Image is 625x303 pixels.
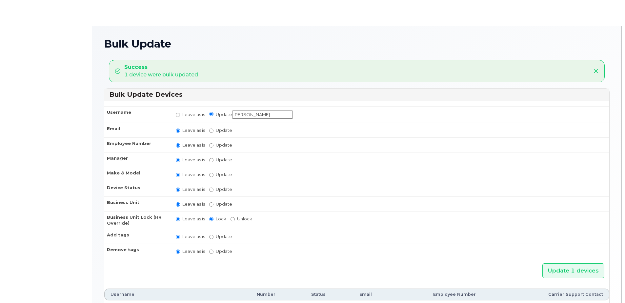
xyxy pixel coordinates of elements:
[176,235,180,239] input: Leave as is
[104,211,170,229] th: Business Unit Lock (HR Override)
[176,142,205,148] label: Leave as is
[176,158,180,162] input: Leave as is
[176,250,180,254] input: Leave as is
[281,289,332,300] th: Status
[104,38,610,50] h1: Bulk Update
[209,248,232,254] label: Update
[209,202,213,207] input: Update
[542,263,604,278] input: Update 1 devices
[209,216,226,222] label: Lock
[104,289,196,300] th: Username
[209,143,213,148] input: Update
[209,112,213,116] input: Update
[209,188,213,192] input: Update
[176,157,205,163] label: Leave as is
[209,129,213,133] input: Update
[124,64,198,71] strong: Success
[104,106,170,123] th: Username
[176,188,180,192] input: Leave as is
[209,142,232,148] label: Update
[209,201,232,207] label: Update
[176,111,205,118] label: Leave as is
[231,217,235,221] input: Unlock
[104,244,170,258] th: Remove tags
[176,172,205,178] label: Leave as is
[104,123,170,137] th: Email
[209,217,213,221] input: Lock
[209,173,213,177] input: Update
[176,186,205,192] label: Leave as is
[176,216,205,222] label: Leave as is
[209,111,293,119] label: Update
[104,229,170,244] th: Add tags
[209,127,232,133] label: Update
[176,248,205,254] label: Leave as is
[209,172,232,178] label: Update
[209,158,213,162] input: Update
[209,250,213,254] input: Update
[332,289,378,300] th: Email
[104,196,170,211] th: Business Unit
[482,289,609,300] th: Carrier Support Contact
[104,152,170,167] th: Manager
[176,217,180,221] input: Leave as is
[104,182,170,196] th: Device Status
[378,289,482,300] th: Employee Number
[176,129,180,133] input: Leave as is
[176,233,205,240] label: Leave as is
[176,201,205,207] label: Leave as is
[124,64,198,79] div: 1 device were bulk updated
[176,202,180,207] input: Leave as is
[104,137,170,152] th: Employee Number
[104,167,170,182] th: Make & Model
[176,127,205,133] label: Leave as is
[232,111,293,119] input: Update
[109,90,604,99] h3: Bulk Update Devices
[176,113,180,117] input: Leave as is
[196,289,282,300] th: Number
[209,235,213,239] input: Update
[209,233,232,240] label: Update
[176,173,180,177] input: Leave as is
[209,157,232,163] label: Update
[231,216,252,222] label: Unlock
[209,186,232,192] label: Update
[176,143,180,148] input: Leave as is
